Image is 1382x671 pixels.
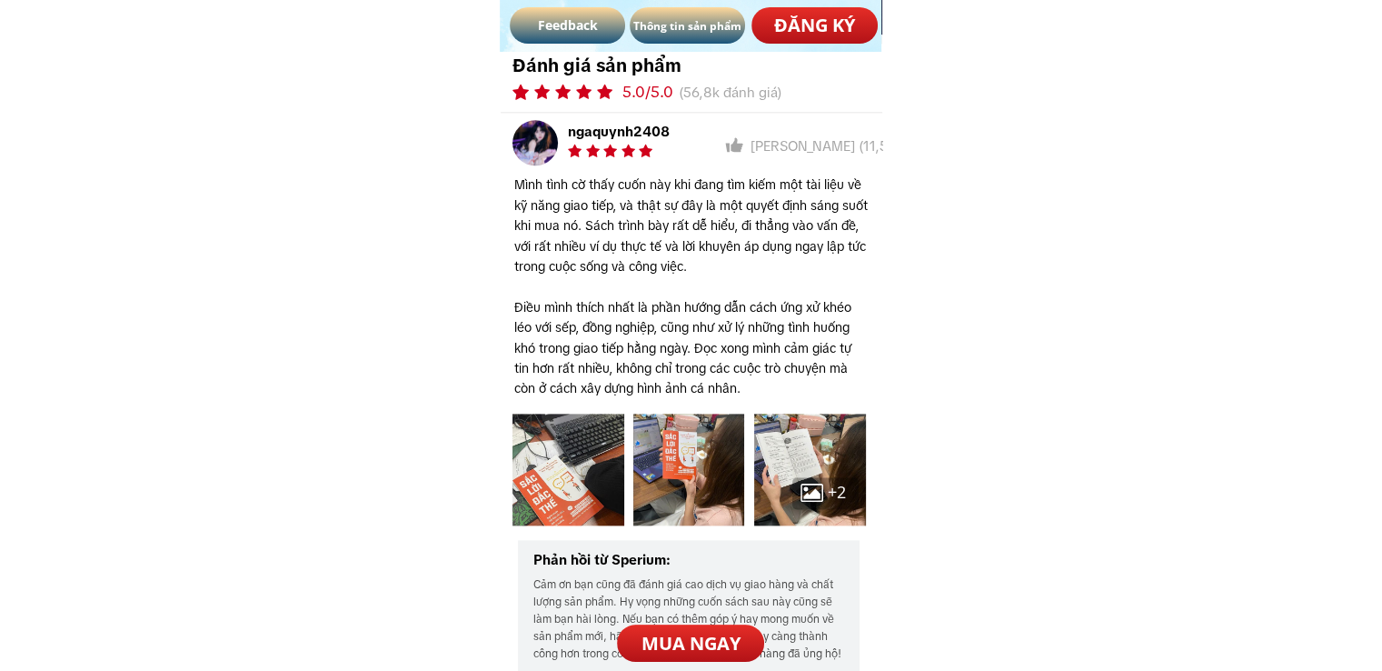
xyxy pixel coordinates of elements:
[751,135,932,157] h3: [PERSON_NAME] (11,5k)
[533,576,847,664] h3: Cảm ơn bạn cũng đã đánh giá cao dịch vụ giao hàng và chất lượng sản phẩm. Hy vọng những cuốn sách...
[568,121,750,143] h3: ngaquynh2408
[828,479,858,506] h3: +2
[630,7,745,44] p: Thông tin sản phẩm
[617,625,764,662] p: MUA NGAY
[514,175,869,398] h3: Mình tình cờ thấy cuốn này khi đang tìm kiếm một tài liệu về kỹ năng giao tiếp, và thật sự đây là...
[679,82,860,104] h3: (56,8k đánh giá)
[512,51,694,80] h3: Đánh giá sản phẩm
[751,7,878,44] p: ĐĂNG KÝ
[510,7,625,44] p: Feedback
[622,80,686,105] h3: 5.0/5.0
[533,549,715,571] h3: Phản hồi từ Sperium:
